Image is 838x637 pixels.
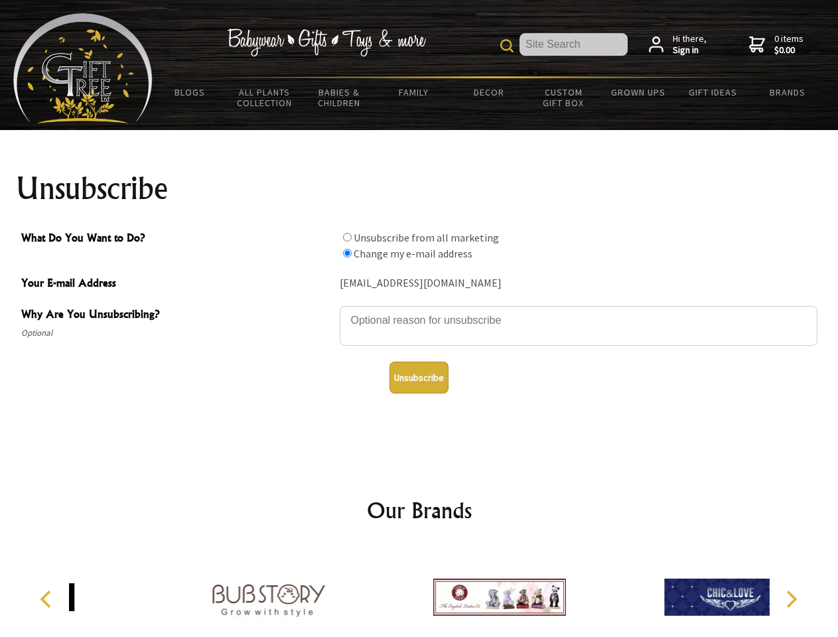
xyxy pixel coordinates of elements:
a: Hi there,Sign in [649,33,707,56]
span: Why Are You Unsubscribing? [21,306,333,325]
input: What Do You Want to Do? [343,249,352,257]
button: Unsubscribe [389,362,449,393]
img: Babyware - Gifts - Toys and more... [13,13,153,123]
textarea: Why Are You Unsubscribing? [340,306,817,346]
strong: Sign in [673,44,707,56]
button: Next [776,585,805,614]
a: Family [377,78,452,106]
a: Brands [750,78,825,106]
span: What Do You Want to Do? [21,230,333,249]
a: Babies & Children [302,78,377,117]
span: Your E-mail Address [21,275,333,294]
span: Optional [21,325,333,341]
label: Change my e-mail address [354,247,472,260]
a: Gift Ideas [675,78,750,106]
a: All Plants Collection [228,78,303,117]
a: Grown Ups [600,78,675,106]
a: Decor [451,78,526,106]
span: 0 items [774,33,803,56]
h1: Unsubscribe [16,173,823,204]
img: product search [500,39,514,52]
img: Babywear - Gifts - Toys & more [227,29,426,56]
span: Hi there, [673,33,707,56]
a: Custom Gift Box [526,78,601,117]
a: BLOGS [153,78,228,106]
input: What Do You Want to Do? [343,233,352,242]
strong: $0.00 [774,44,803,56]
label: Unsubscribe from all marketing [354,231,499,244]
input: Site Search [520,33,628,56]
button: Previous [33,585,62,614]
div: [EMAIL_ADDRESS][DOMAIN_NAME] [340,273,817,294]
a: 0 items$0.00 [749,33,803,56]
h2: Our Brands [27,494,812,526]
